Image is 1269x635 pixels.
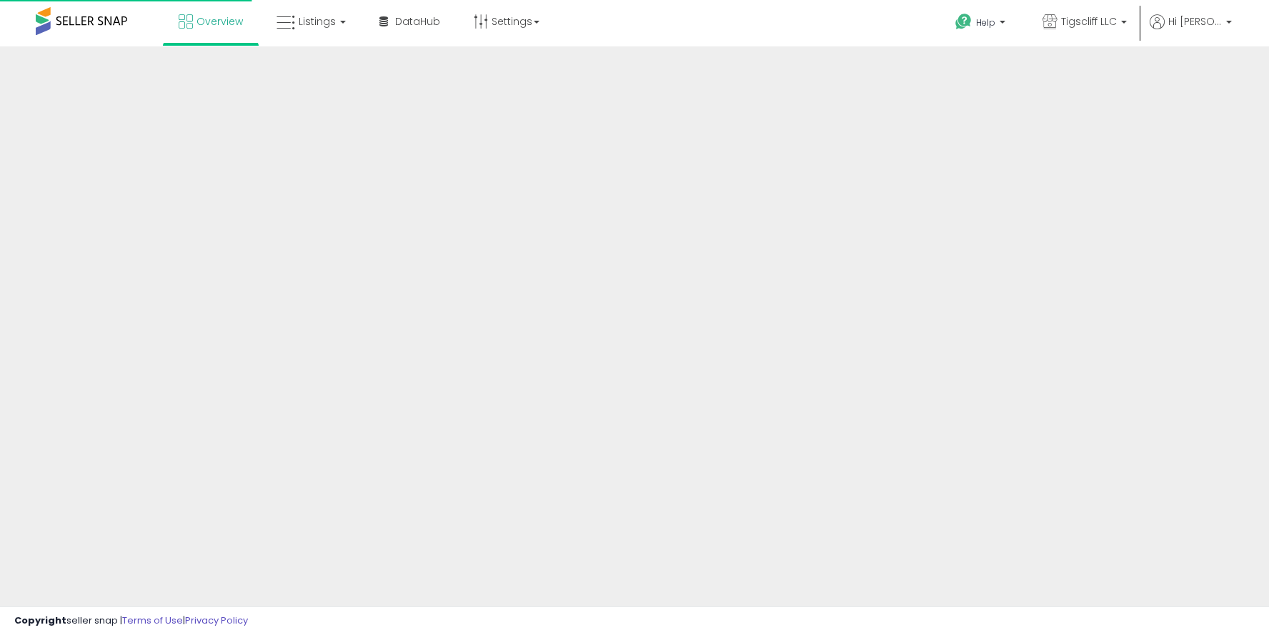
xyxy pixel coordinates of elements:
span: Hi [PERSON_NAME] [1168,14,1222,29]
span: Overview [196,14,243,29]
div: seller snap | | [14,614,248,628]
span: DataHub [395,14,440,29]
strong: Copyright [14,614,66,627]
span: Tigscliff LLC [1061,14,1117,29]
a: Privacy Policy [185,614,248,627]
a: Hi [PERSON_NAME] [1150,14,1232,46]
span: Listings [299,14,336,29]
span: Help [976,16,995,29]
a: Terms of Use [122,614,183,627]
i: Get Help [955,13,972,31]
a: Help [944,2,1020,46]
